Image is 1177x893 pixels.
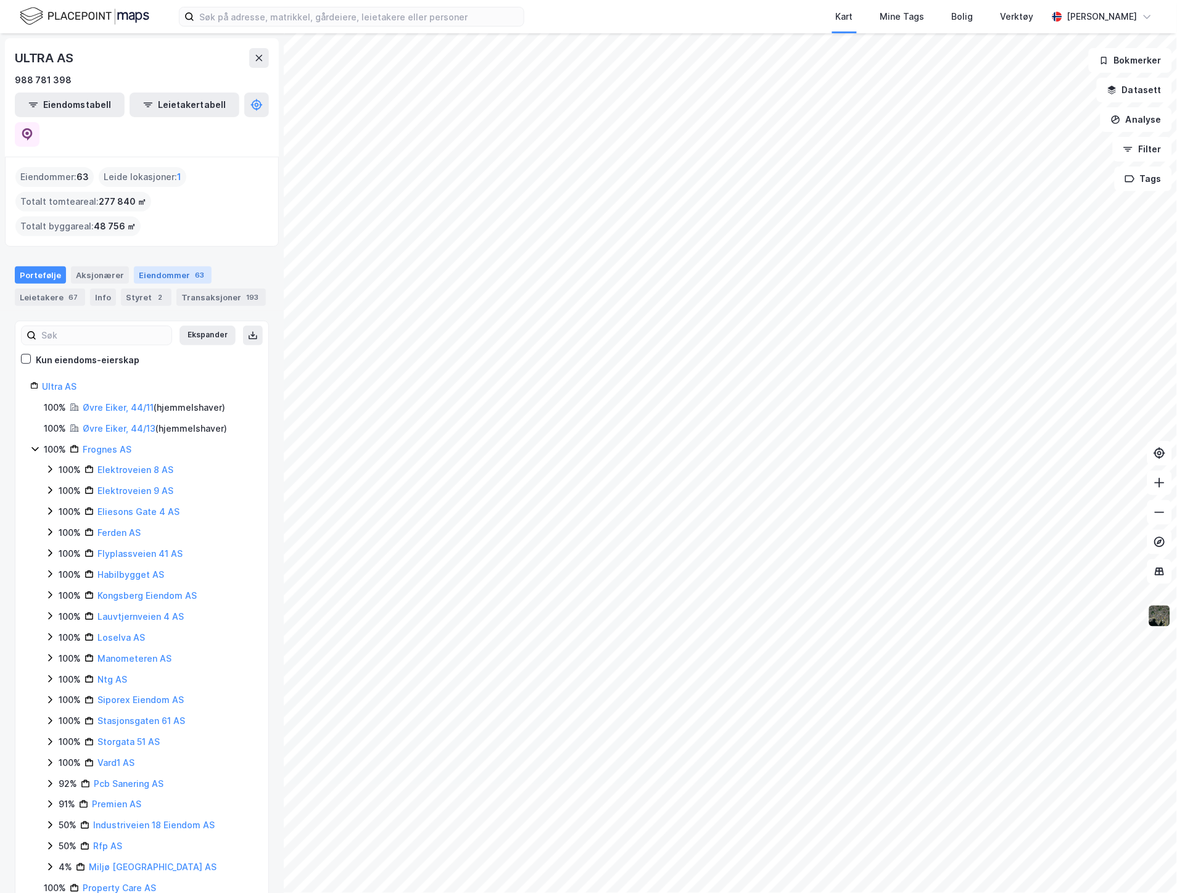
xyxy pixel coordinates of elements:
div: 100% [59,525,81,540]
div: ( hjemmelshaver ) [83,421,227,436]
a: Storgata 51 AS [97,737,160,747]
div: Aksjonærer [71,266,129,284]
a: Elektroveien 8 AS [97,464,173,475]
div: Totalt byggareal : [15,216,141,236]
div: 100% [59,630,81,645]
a: Siporex Eiendom AS [97,695,184,706]
a: Rfp AS [93,841,122,852]
span: 48 756 ㎡ [94,219,136,234]
div: Styret [121,289,171,306]
button: Analyse [1101,107,1172,132]
img: 9k= [1148,604,1171,628]
div: ULTRA AS [15,48,75,68]
input: Søk [36,326,171,345]
div: 100% [59,693,81,708]
button: Bokmerker [1089,48,1172,73]
a: Flyplassveien 41 AS [97,548,183,559]
a: Manometeren AS [97,653,171,664]
span: 63 [76,170,89,184]
div: 100% [59,609,81,624]
iframe: Chat Widget [1115,834,1177,893]
span: 1 [177,170,181,184]
a: Øvre Eiker, 44/11 [83,402,154,413]
div: 50% [59,839,76,854]
span: 277 840 ㎡ [99,194,146,209]
a: Vard1 AS [97,758,134,768]
div: 100% [59,546,81,561]
div: Verktøy [1001,9,1034,24]
a: Ferden AS [97,527,141,538]
div: Kun eiendoms-eierskap [36,353,139,368]
button: Filter [1113,137,1172,162]
button: Tags [1115,167,1172,191]
a: Pcb Sanering AS [94,779,163,789]
button: Eiendomstabell [15,93,125,117]
div: 100% [44,400,66,415]
a: Eliesons Gate 4 AS [97,506,180,517]
button: Datasett [1097,78,1172,102]
div: 100% [44,442,66,457]
div: 100% [59,588,81,603]
div: 988 781 398 [15,73,72,88]
div: Eiendommer : [15,167,94,187]
div: Kontrollprogram for chat [1115,834,1177,893]
div: 100% [59,735,81,750]
div: 67 [66,291,80,303]
a: Loselva AS [97,632,145,643]
div: 100% [59,756,81,771]
div: 100% [59,567,81,582]
div: Leietakere [15,289,85,306]
div: 100% [59,672,81,687]
button: Leietakertabell [130,93,239,117]
div: 100% [59,484,81,498]
a: Habilbygget AS [97,569,164,580]
div: 100% [59,504,81,519]
a: Ultra AS [42,381,76,392]
a: Ntg AS [97,674,127,685]
div: Leide lokasjoner : [99,167,186,187]
a: Premien AS [92,799,141,810]
div: 63 [192,269,207,281]
div: 2 [154,291,167,303]
div: 100% [59,463,81,477]
a: Frognes AS [83,444,131,455]
div: 92% [59,777,77,792]
button: Ekspander [180,326,236,345]
div: 193 [244,291,261,303]
a: Miljø [GEOGRAPHIC_DATA] AS [89,862,217,873]
div: [PERSON_NAME] [1067,9,1138,24]
a: Kongsberg Eiendom AS [97,590,197,601]
div: Portefølje [15,266,66,284]
img: logo.f888ab2527a4732fd821a326f86c7f29.svg [20,6,149,27]
a: Industriveien 18 Eiendom AS [93,820,215,831]
div: 50% [59,818,76,833]
div: 100% [59,714,81,729]
div: ( hjemmelshaver ) [83,400,225,415]
div: Transaksjoner [176,289,266,306]
div: Kart [836,9,853,24]
a: Elektroveien 9 AS [97,485,173,496]
input: Søk på adresse, matrikkel, gårdeiere, leietakere eller personer [194,7,524,26]
div: Info [90,289,116,306]
div: Bolig [952,9,973,24]
div: 4% [59,860,72,875]
a: Lauvtjernveien 4 AS [97,611,184,622]
div: 100% [59,651,81,666]
div: Mine Tags [880,9,925,24]
a: Øvre Eiker, 44/13 [83,423,155,434]
div: 100% [44,421,66,436]
div: Eiendommer [134,266,212,284]
div: Totalt tomteareal : [15,192,151,212]
a: Stasjonsgaten 61 AS [97,716,185,726]
div: 91% [59,797,75,812]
